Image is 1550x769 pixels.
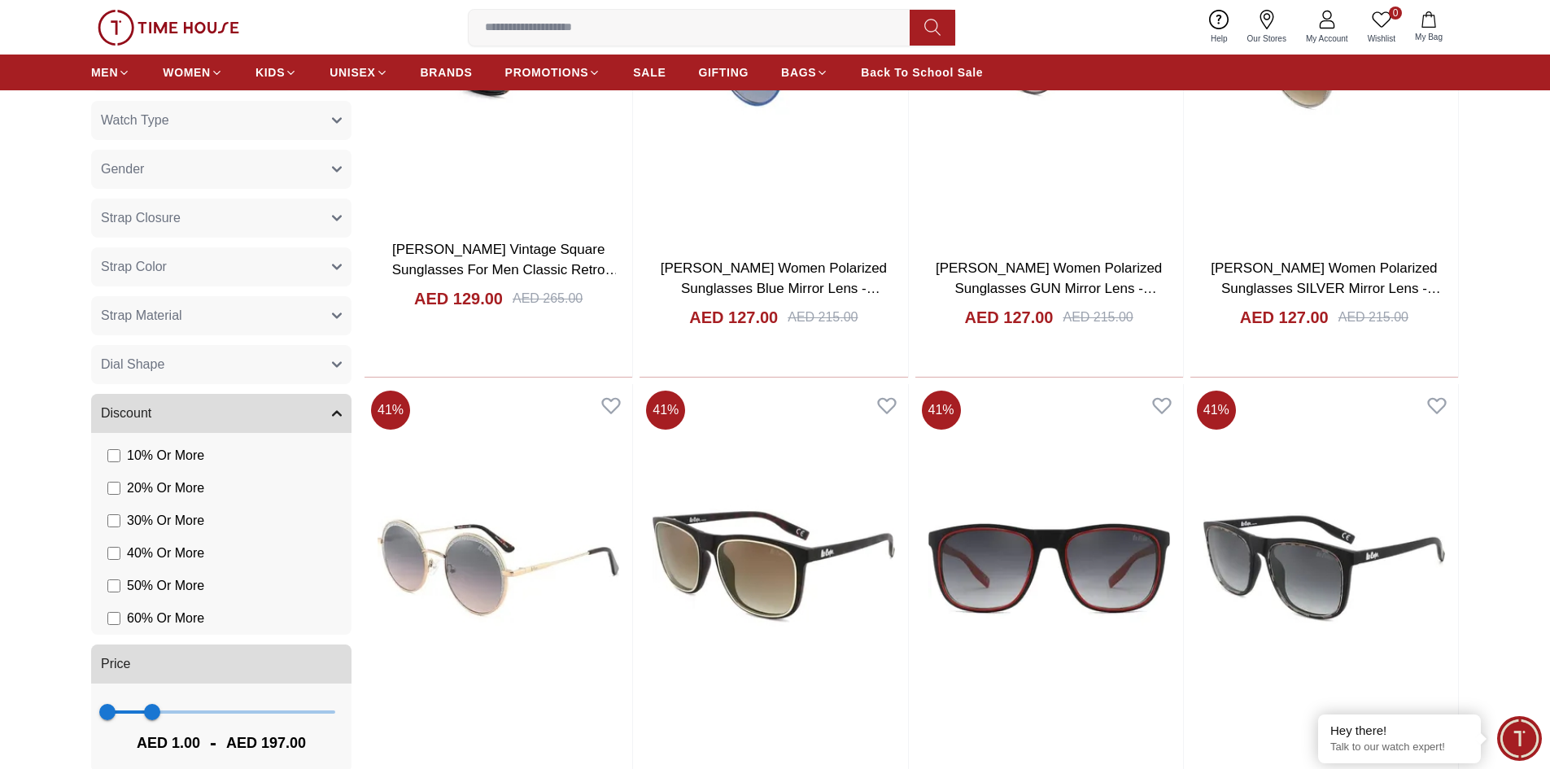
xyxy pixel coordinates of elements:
[127,609,204,628] span: 60 % Or More
[1405,8,1452,46] button: My Bag
[371,391,410,430] span: 41 %
[226,732,306,754] span: AED 197.00
[1241,33,1293,45] span: Our Stores
[91,101,351,140] button: Watch Type
[101,306,182,326] span: Strap Material
[107,514,120,527] input: 30% Or More
[163,58,223,87] a: WOMEN
[1063,308,1133,327] div: AED 215.00
[101,404,151,423] span: Discount
[91,64,118,81] span: MEN
[781,58,828,87] a: BAGS
[200,730,226,756] span: -
[698,58,749,87] a: GIFTING
[936,260,1162,317] a: [PERSON_NAME] Women Polarized Sunglasses GUN Mirror Lens - LC1014C03
[127,576,204,596] span: 50 % Or More
[505,58,601,87] a: PROMOTIONS
[1204,33,1234,45] span: Help
[965,306,1054,329] h4: AED 127.00
[1299,33,1355,45] span: My Account
[101,257,167,277] span: Strap Color
[661,260,887,317] a: [PERSON_NAME] Women Polarized Sunglasses Blue Mirror Lens - LC1025C01
[137,732,200,754] span: AED 1.00
[163,64,211,81] span: WOMEN
[633,64,666,81] span: SALE
[107,547,120,560] input: 40% Or More
[915,384,1183,753] img: LEE COOPER Women Polarized Sunglasses BLACK Mirror Lens - LC1006C02
[101,654,130,674] span: Price
[1361,33,1402,45] span: Wishlist
[788,308,858,327] div: AED 215.00
[91,199,351,238] button: Strap Closure
[255,64,285,81] span: KIDS
[91,247,351,286] button: Strap Color
[91,345,351,384] button: Dial Shape
[91,150,351,189] button: Gender
[646,391,685,430] span: 41 %
[107,482,120,495] input: 20% Or More
[1330,723,1469,739] div: Hey there!
[1497,716,1542,761] div: Chat Widget
[91,394,351,433] button: Discount
[107,449,120,462] input: 10% Or More
[1190,384,1458,753] img: LEE COOPER Women Polarized Sunglasses BLACK Mirror Lens - LC1006C01
[781,64,816,81] span: BAGS
[101,355,164,374] span: Dial Shape
[101,159,144,179] span: Gender
[922,391,961,430] span: 41 %
[1211,260,1441,317] a: [PERSON_NAME] Women Polarized Sunglasses SILVER Mirror Lens - LC1014C02
[1201,7,1238,48] a: Help
[698,64,749,81] span: GIFTING
[689,306,778,329] h4: AED 127.00
[127,544,204,563] span: 40 % Or More
[1389,7,1402,20] span: 0
[1408,31,1449,43] span: My Bag
[421,58,473,87] a: BRANDS
[1197,391,1236,430] span: 41 %
[127,446,204,465] span: 10 % Or More
[861,64,983,81] span: Back To School Sale
[101,208,181,228] span: Strap Closure
[1238,7,1296,48] a: Our Stores
[633,58,666,87] a: SALE
[513,289,583,308] div: AED 265.00
[91,644,351,684] button: Price
[421,64,473,81] span: BRANDS
[330,58,387,87] a: UNISEX
[505,64,589,81] span: PROMOTIONS
[414,287,503,310] h4: AED 129.00
[91,58,130,87] a: MEN
[1358,7,1405,48] a: 0Wishlist
[101,111,169,130] span: Watch Type
[392,242,619,299] a: [PERSON_NAME] Vintage Square Sunglasses For Men Classic Retro Designer Style -LC1001C03
[98,10,239,46] img: ...
[255,58,297,87] a: KIDS
[127,511,204,531] span: 30 % Or More
[1338,308,1408,327] div: AED 215.00
[1240,306,1329,329] h4: AED 127.00
[107,579,120,592] input: 50% Or More
[107,612,120,625] input: 60% Or More
[91,296,351,335] button: Strap Material
[861,58,983,87] a: Back To School Sale
[127,478,204,498] span: 20 % Or More
[365,384,632,753] img: LEE COOPER Women Polarized Sunglasses GOLD Mirror Lens - LC1014C01
[330,64,375,81] span: UNISEX
[640,384,907,753] img: LEE COOPER Women Polarized Sunglasses DEMI Mirror Lens - LC1006C03
[1330,741,1469,754] p: Talk to our watch expert!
